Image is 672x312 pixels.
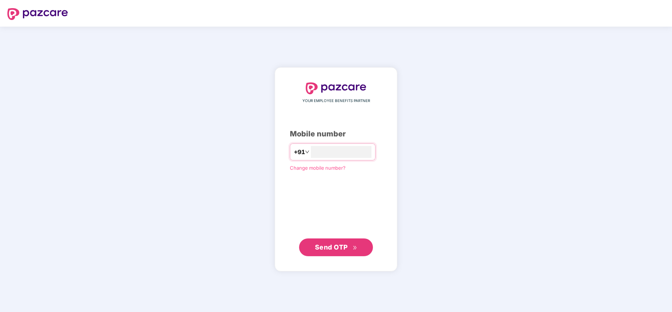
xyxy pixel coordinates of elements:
[306,82,366,94] img: logo
[302,98,370,104] span: YOUR EMPLOYEE BENEFITS PARTNER
[294,147,305,157] span: +91
[353,245,357,250] span: double-right
[7,8,68,20] img: logo
[290,165,346,171] a: Change mobile number?
[315,243,348,251] span: Send OTP
[299,238,373,256] button: Send OTPdouble-right
[290,128,382,140] div: Mobile number
[305,150,309,154] span: down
